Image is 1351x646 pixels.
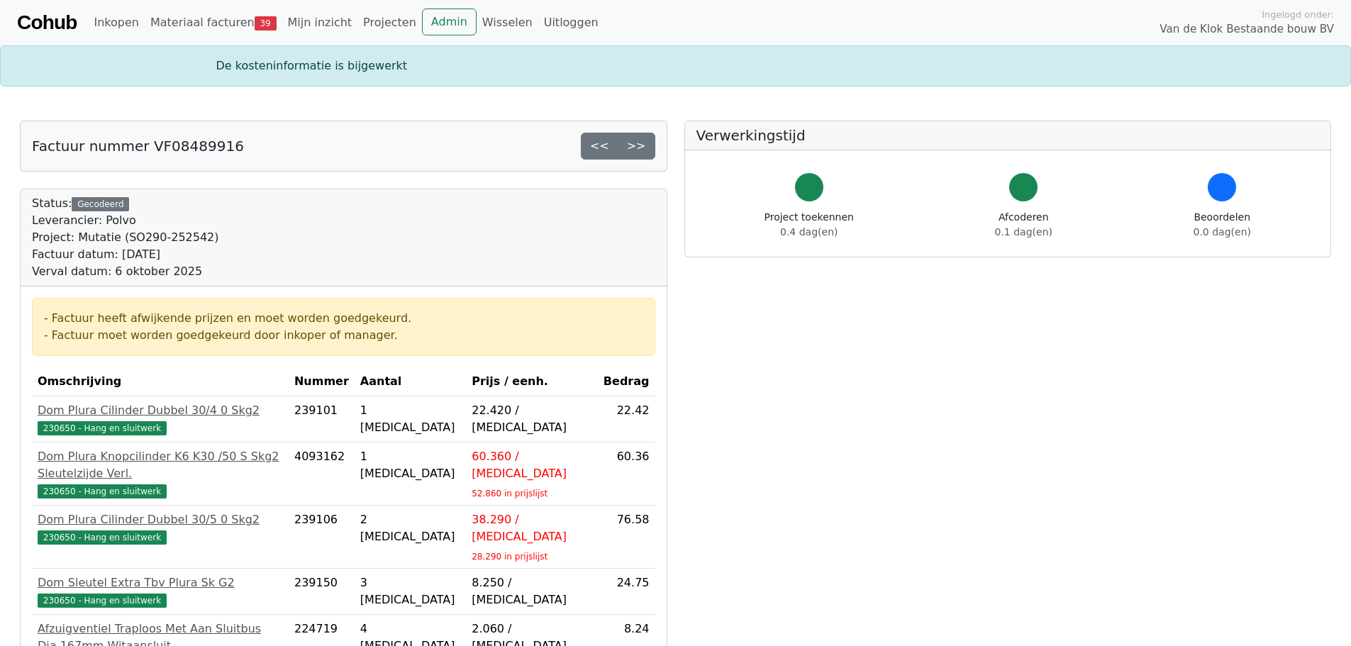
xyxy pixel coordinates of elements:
[598,506,655,569] td: 76.58
[32,367,289,396] th: Omschrijving
[38,511,283,545] a: Dom Plura Cilinder Dubbel 30/5 0 Skg2230650 - Hang en sluitwerk
[472,489,547,499] sub: 52.860 in prijslijst
[38,421,167,435] span: 230650 - Hang en sluitwerk
[38,511,283,528] div: Dom Plura Cilinder Dubbel 30/5 0 Skg2
[360,402,460,436] div: 1 [MEDICAL_DATA]
[598,396,655,442] td: 22.42
[44,310,643,327] div: - Factuur heeft afwijkende prijzen en moet worden goedgekeurd.
[360,448,460,482] div: 1 [MEDICAL_DATA]
[472,448,592,482] div: 60.360 / [MEDICAL_DATA]
[32,212,219,229] div: Leverancier: Polvo
[995,210,1052,240] div: Afcoderen
[72,197,129,211] div: Gecodeerd
[32,138,244,155] h5: Factuur nummer VF08489916
[282,9,358,37] a: Mijn inzicht
[38,402,283,436] a: Dom Plura Cilinder Dubbel 30/4 0 Skg2230650 - Hang en sluitwerk
[360,511,460,545] div: 2 [MEDICAL_DATA]
[289,396,355,442] td: 239101
[472,574,592,608] div: 8.250 / [MEDICAL_DATA]
[538,9,604,37] a: Uitloggen
[38,530,167,545] span: 230650 - Hang en sluitwerk
[598,442,655,506] td: 60.36
[255,16,277,30] span: 39
[780,226,838,238] span: 0.4 dag(en)
[88,9,144,37] a: Inkopen
[477,9,538,37] a: Wisselen
[355,367,466,396] th: Aantal
[289,506,355,569] td: 239106
[38,594,167,608] span: 230650 - Hang en sluitwerk
[38,574,283,608] a: Dom Sleutel Extra Tbv Plura Sk G2230650 - Hang en sluitwerk
[765,210,854,240] div: Project toekennen
[472,402,592,436] div: 22.420 / [MEDICAL_DATA]
[1194,226,1251,238] span: 0.0 dag(en)
[17,6,77,40] a: Cohub
[289,569,355,615] td: 239150
[357,9,422,37] a: Projecten
[360,574,460,608] div: 3 [MEDICAL_DATA]
[32,246,219,263] div: Factuur datum: [DATE]
[995,226,1052,238] span: 0.1 dag(en)
[145,9,282,37] a: Materiaal facturen39
[598,367,655,396] th: Bedrag
[38,484,167,499] span: 230650 - Hang en sluitwerk
[618,133,655,160] a: >>
[38,402,283,419] div: Dom Plura Cilinder Dubbel 30/4 0 Skg2
[422,9,477,35] a: Admin
[1262,8,1334,21] span: Ingelogd onder:
[1160,21,1334,38] span: Van de Klok Bestaande bouw BV
[696,127,1320,144] h5: Verwerkingstijd
[32,195,219,280] div: Status:
[289,367,355,396] th: Nummer
[1194,210,1251,240] div: Beoordelen
[289,442,355,506] td: 4093162
[581,133,618,160] a: <<
[466,367,598,396] th: Prijs / eenh.
[208,57,1144,74] div: De kosteninformatie is bijgewerkt
[32,229,219,246] div: Project: Mutatie (SO290-252542)
[44,327,643,344] div: - Factuur moet worden goedgekeurd door inkoper of manager.
[38,448,283,499] a: Dom Plura Knopcilinder K6 K30 /50 S Skg2 Sleutelzijde Verl.230650 - Hang en sluitwerk
[32,263,219,280] div: Verval datum: 6 oktober 2025
[38,448,283,482] div: Dom Plura Knopcilinder K6 K30 /50 S Skg2 Sleutelzijde Verl.
[598,569,655,615] td: 24.75
[472,552,547,562] sub: 28.290 in prijslijst
[38,574,283,591] div: Dom Sleutel Extra Tbv Plura Sk G2
[472,511,592,545] div: 38.290 / [MEDICAL_DATA]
